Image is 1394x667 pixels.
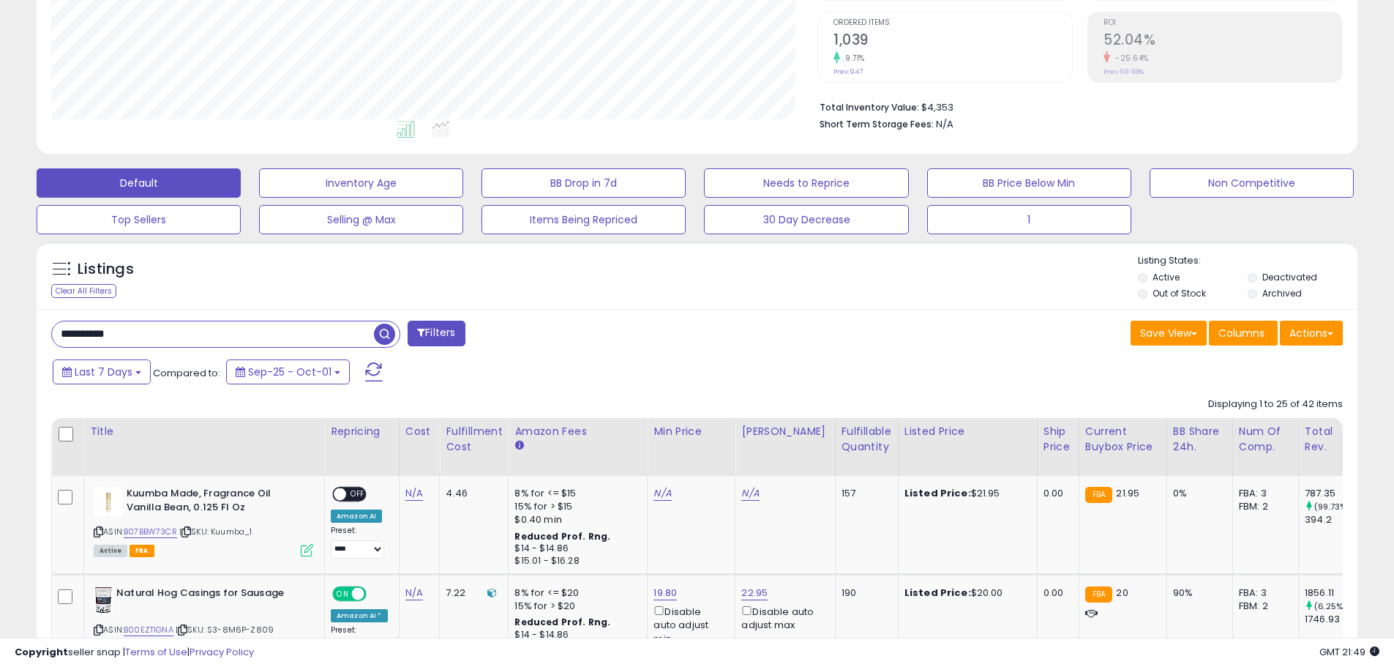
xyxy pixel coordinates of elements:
[1173,424,1226,455] div: BB Share 24h.
[704,205,908,234] button: 30 Day Decrease
[331,424,393,439] div: Repricing
[1262,271,1317,283] label: Deactivated
[1131,321,1207,346] button: Save View
[405,424,434,439] div: Cost
[514,439,523,452] small: Amazon Fees.
[90,424,318,439] div: Title
[1138,254,1357,268] p: Listing States:
[1305,487,1364,500] div: 787.35
[833,67,863,76] small: Prev: 947
[179,526,252,537] span: | SKU: Kuumba_1
[1209,321,1278,346] button: Columns
[820,101,919,113] b: Total Inventory Value:
[514,487,636,500] div: 8% for <= $15
[94,586,313,653] div: ASIN:
[259,205,463,234] button: Selling @ Max
[116,586,294,604] b: Natural Hog Casings for Sausage
[446,424,502,455] div: Fulfillment Cost
[514,500,636,513] div: 15% for > $15
[15,646,254,660] div: seller snap | |
[481,168,686,198] button: BB Drop in 7d
[15,645,68,659] strong: Copyright
[78,259,134,280] h5: Listings
[1043,586,1068,600] div: 0.00
[514,543,636,555] div: $14 - $14.86
[741,424,828,439] div: [PERSON_NAME]
[1305,513,1364,526] div: 394.2
[259,168,463,198] button: Inventory Age
[653,603,724,646] div: Disable auto adjust min
[1319,645,1379,659] span: 2025-10-9 21:49 GMT
[842,424,892,455] div: Fulfillable Quantity
[405,486,423,501] a: N/A
[1110,53,1149,64] small: -25.64%
[153,366,220,380] span: Compared to:
[226,359,350,384] button: Sep-25 - Oct-01
[927,168,1131,198] button: BB Price Below Min
[94,487,313,555] div: ASIN:
[1305,586,1364,600] div: 1856.11
[514,530,610,543] b: Reduced Prof. Rng.
[75,365,132,379] span: Last 7 Days
[94,545,127,557] span: All listings currently available for purchase on Amazon
[1043,487,1068,500] div: 0.00
[124,526,177,538] a: B07BBW73CR
[1305,424,1358,455] div: Total Rev.
[741,586,768,600] a: 22.95
[1103,19,1342,27] span: ROI
[1085,487,1112,503] small: FBA
[1314,501,1350,513] small: (99.73%)
[248,365,331,379] span: Sep-25 - Oct-01
[820,97,1332,115] li: $4,353
[833,31,1072,51] h2: 1,039
[94,487,123,516] img: 21Cxvo48vYL._SL40_.jpg
[842,487,887,500] div: 157
[904,586,1026,600] div: $20.00
[331,609,388,622] div: Amazon AI *
[904,486,971,500] b: Listed Price:
[334,588,352,600] span: ON
[1043,424,1073,455] div: Ship Price
[37,205,241,234] button: Top Sellers
[1103,31,1342,51] h2: 52.04%
[1103,67,1144,76] small: Prev: 69.98%
[1239,586,1287,600] div: FBA: 3
[820,118,934,130] b: Short Term Storage Fees:
[1208,398,1343,411] div: Displaying 1 to 25 of 42 items
[653,586,677,600] a: 19.80
[94,586,113,616] img: 41mEpgnyYSL._SL40_.jpg
[481,205,686,234] button: Items Being Repriced
[37,168,241,198] button: Default
[1085,424,1161,455] div: Current Buybox Price
[346,488,370,501] span: OFF
[1150,168,1354,198] button: Non Competitive
[364,588,388,600] span: OFF
[514,616,610,628] b: Reduced Prof. Rng.
[1153,287,1206,299] label: Out of Stock
[405,586,423,600] a: N/A
[904,424,1031,439] div: Listed Price
[190,645,254,659] a: Privacy Policy
[1314,600,1346,612] small: (6.25%)
[1262,287,1302,299] label: Archived
[1239,487,1287,500] div: FBA: 3
[446,586,497,600] div: 7.22
[331,510,382,523] div: Amazon AI
[1116,586,1128,600] span: 20
[514,586,636,600] div: 8% for <= $20
[704,168,908,198] button: Needs to Reprice
[1116,486,1139,500] span: 21.95
[514,600,636,613] div: 15% for > $20
[514,424,641,439] div: Amazon Fees
[51,284,116,298] div: Clear All Filters
[840,53,865,64] small: 9.71%
[1305,613,1364,626] div: 1746.93
[741,603,823,632] div: Disable auto adjust max
[1280,321,1343,346] button: Actions
[331,526,388,559] div: Preset:
[936,117,953,131] span: N/A
[904,586,971,600] b: Listed Price:
[127,487,304,518] b: Kuumba Made, Fragrance Oil Vanilla Bean, 0.125 Fl Oz
[125,645,187,659] a: Terms of Use
[1218,326,1264,340] span: Columns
